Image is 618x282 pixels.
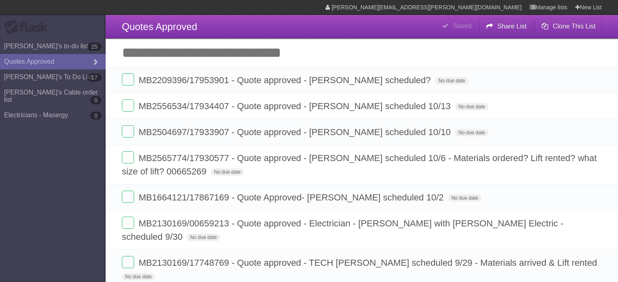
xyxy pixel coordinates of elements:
[122,125,134,138] label: Done
[122,217,134,229] label: Done
[211,168,244,176] span: No due date
[122,151,134,164] label: Done
[122,73,134,86] label: Done
[455,129,488,136] span: No due date
[139,75,433,85] span: MB2209396/17953901 - Quote approved - [PERSON_NAME] scheduled?
[448,194,481,202] span: No due date
[90,112,102,120] b: 0
[553,23,596,30] b: Clone This List
[122,256,134,268] label: Done
[453,22,471,29] b: Saved
[187,234,220,241] span: No due date
[139,192,446,202] span: MB1664121/17867169 - Quote Approved- [PERSON_NAME] scheduled 10/2
[139,101,453,111] span: MB2556534/17934407 - Quote approved - [PERSON_NAME] scheduled 10/13
[122,191,134,203] label: Done
[435,77,468,84] span: No due date
[455,103,488,110] span: No due date
[122,153,597,177] span: MB2565774/17930577 - Quote approved - [PERSON_NAME] scheduled 10/6 - Materials ordered? Lift rent...
[87,73,102,82] b: 17
[87,43,102,51] b: 25
[479,19,533,34] button: Share List
[122,99,134,112] label: Done
[139,258,599,268] span: MB2130169/17748769 - Quote approved - TECH [PERSON_NAME] scheduled 9/29 - Materials arrived & Lif...
[535,19,602,34] button: Clone This List
[122,21,197,32] span: Quotes Approved
[139,127,453,137] span: MB2504697/17933907 - Quote approved - [PERSON_NAME] scheduled 10/10
[122,218,564,242] span: MB2130169/00659213 - Quote approved - Electrician - [PERSON_NAME] with [PERSON_NAME] Electric - s...
[497,23,527,30] b: Share List
[90,96,102,104] b: 0
[4,20,53,34] div: Flask
[122,273,155,280] span: No due date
